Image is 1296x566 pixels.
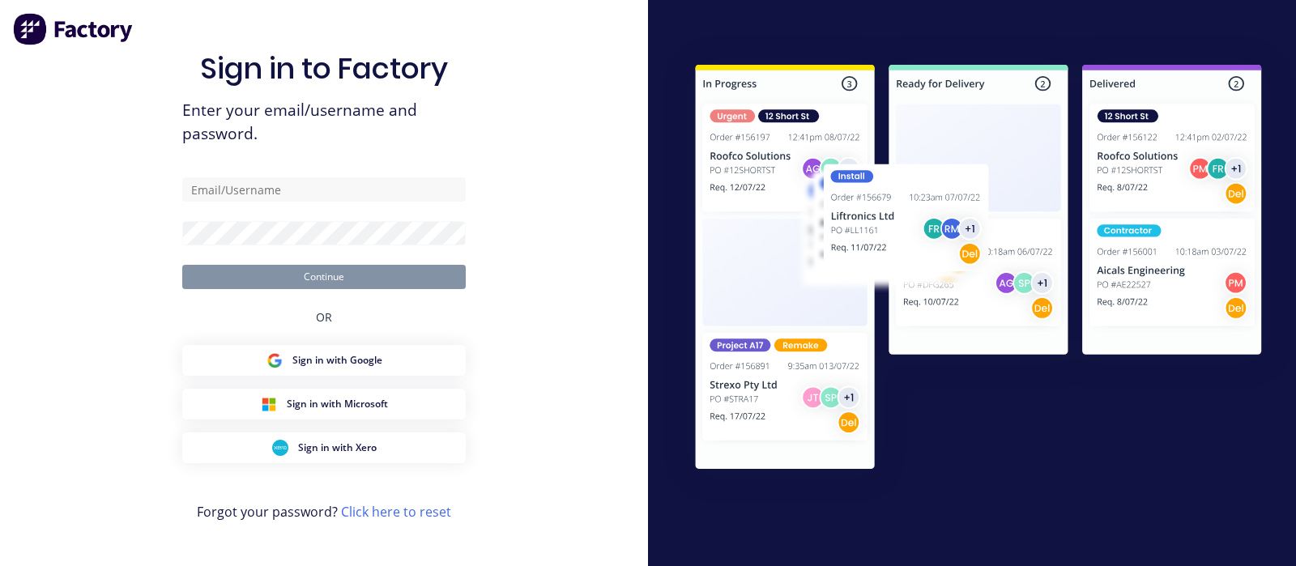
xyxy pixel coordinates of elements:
[182,389,466,419] button: Microsoft Sign inSign in with Microsoft
[272,440,288,456] img: Xero Sign in
[200,51,448,86] h1: Sign in to Factory
[197,502,451,521] span: Forgot your password?
[292,353,382,368] span: Sign in with Google
[661,33,1296,507] img: Sign in
[266,352,283,368] img: Google Sign in
[182,177,466,202] input: Email/Username
[13,13,134,45] img: Factory
[298,440,377,455] span: Sign in with Xero
[316,289,332,345] div: OR
[182,432,466,463] button: Xero Sign inSign in with Xero
[182,265,466,289] button: Continue
[341,503,451,521] a: Click here to reset
[261,396,277,412] img: Microsoft Sign in
[182,99,466,146] span: Enter your email/username and password.
[182,345,466,376] button: Google Sign inSign in with Google
[287,397,388,411] span: Sign in with Microsoft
